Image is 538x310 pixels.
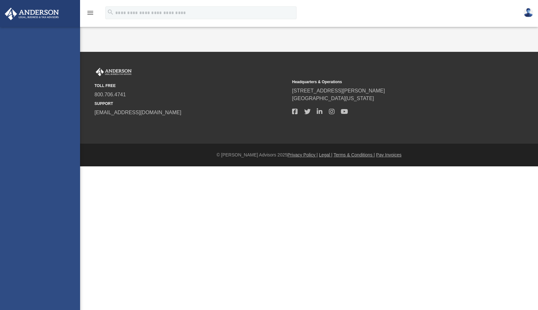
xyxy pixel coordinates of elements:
[86,12,94,17] a: menu
[107,9,114,16] i: search
[319,152,332,157] a: Legal |
[524,8,533,17] img: User Pic
[94,110,181,115] a: [EMAIL_ADDRESS][DOMAIN_NAME]
[3,8,61,20] img: Anderson Advisors Platinum Portal
[334,152,375,157] a: Terms & Conditions |
[376,152,401,157] a: Pay Invoices
[292,96,374,101] a: [GEOGRAPHIC_DATA][US_STATE]
[80,152,538,158] div: © [PERSON_NAME] Advisors 2025
[292,79,485,85] small: Headquarters & Operations
[86,9,94,17] i: menu
[94,92,126,97] a: 800.706.4741
[94,101,288,107] small: SUPPORT
[94,68,133,76] img: Anderson Advisors Platinum Portal
[94,83,288,89] small: TOLL FREE
[292,88,385,93] a: [STREET_ADDRESS][PERSON_NAME]
[288,152,318,157] a: Privacy Policy |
